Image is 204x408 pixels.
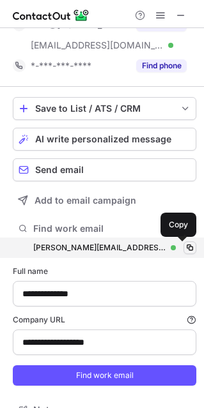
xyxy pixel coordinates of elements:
[13,314,196,326] label: Company URL
[35,134,171,144] span: AI write personalized message
[13,128,196,151] button: AI write personalized message
[13,266,196,277] label: Full name
[31,40,164,51] span: [EMAIL_ADDRESS][DOMAIN_NAME]
[33,223,181,234] span: Find work email
[35,195,136,206] span: Add to email campaign
[13,189,196,212] button: Add to email campaign
[13,220,196,238] button: Find work email
[136,59,187,72] button: Reveal Button
[33,242,166,253] div: [PERSON_NAME][EMAIL_ADDRESS][PERSON_NAME][DOMAIN_NAME]
[35,103,174,114] div: Save to List / ATS / CRM
[13,97,196,120] button: save-profile-one-click
[13,365,196,386] button: Find work email
[35,165,84,175] span: Send email
[13,158,196,181] button: Send email
[13,8,90,23] img: ContactOut v5.3.10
